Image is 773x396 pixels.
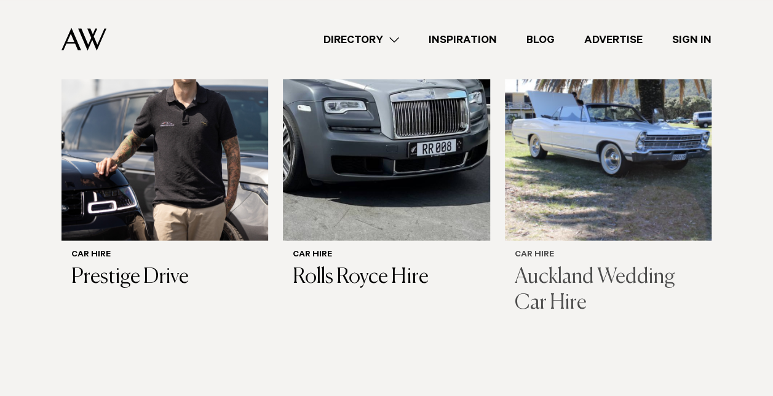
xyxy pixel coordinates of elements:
[71,265,258,290] h3: Prestige Drive
[515,265,702,315] h3: Auckland Wedding Car Hire
[293,265,480,290] h3: Rolls Royce Hire
[515,250,702,261] h6: Car Hire
[414,31,512,48] a: Inspiration
[512,31,569,48] a: Blog
[293,250,480,261] h6: Car Hire
[309,31,414,48] a: Directory
[71,250,258,261] h6: Car Hire
[569,31,657,48] a: Advertise
[657,31,726,48] a: Sign In
[61,28,106,50] img: Auckland Weddings Logo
